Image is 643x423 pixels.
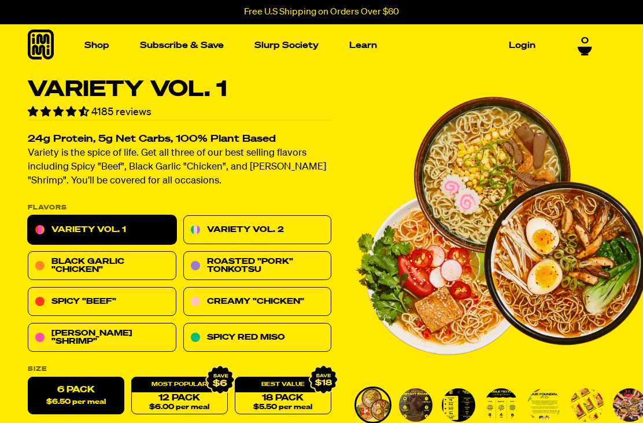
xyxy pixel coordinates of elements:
[244,7,399,17] p: Free U.S Shipping on Orders Over $60
[504,36,540,54] a: Login
[183,252,332,281] a: Roasted "Pork" Tonkotsu
[28,107,91,117] span: 4.55 stars
[28,135,331,145] h2: 24g Protein, 5g Net Carbs, 100% Plant Based
[578,36,592,56] a: 0
[442,388,475,422] img: Variety Vol. 1
[28,205,331,211] p: Flavors
[91,107,151,117] span: 4185 reviews
[28,323,176,352] a: [PERSON_NAME] "Shrimp"
[28,79,331,101] h1: Variety Vol. 1
[183,216,332,245] a: Variety Vol. 2
[28,366,331,373] label: Size
[527,388,561,422] img: Variety Vol. 1
[581,36,589,46] span: 0
[28,147,331,189] p: Variety is the spice of life. Get all three of our best selling flavors including Spicy "Beef", B...
[28,288,176,317] a: Spicy "Beef"
[399,388,433,422] img: Variety Vol. 1
[253,404,312,411] span: $5.50 per meal
[28,252,176,281] a: Black Garlic "Chicken"
[345,36,382,54] a: Learn
[80,24,540,67] nav: Main navigation
[135,36,228,54] a: Subscribe & Save
[28,216,176,245] a: Variety Vol. 1
[80,36,114,54] a: Shop
[183,288,332,317] a: Creamy "Chicken"
[356,388,390,422] img: Variety Vol. 1
[250,36,323,54] a: Slurp Society
[149,404,209,411] span: $6.00 per meal
[6,369,125,417] iframe: Marketing Popup
[485,388,518,422] img: Variety Vol. 1
[570,388,604,422] img: Variety Vol. 1
[131,377,228,415] a: 12 Pack$6.00 per meal
[183,323,332,352] a: Spicy Red Miso
[235,377,331,415] a: 18 Pack$5.50 per meal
